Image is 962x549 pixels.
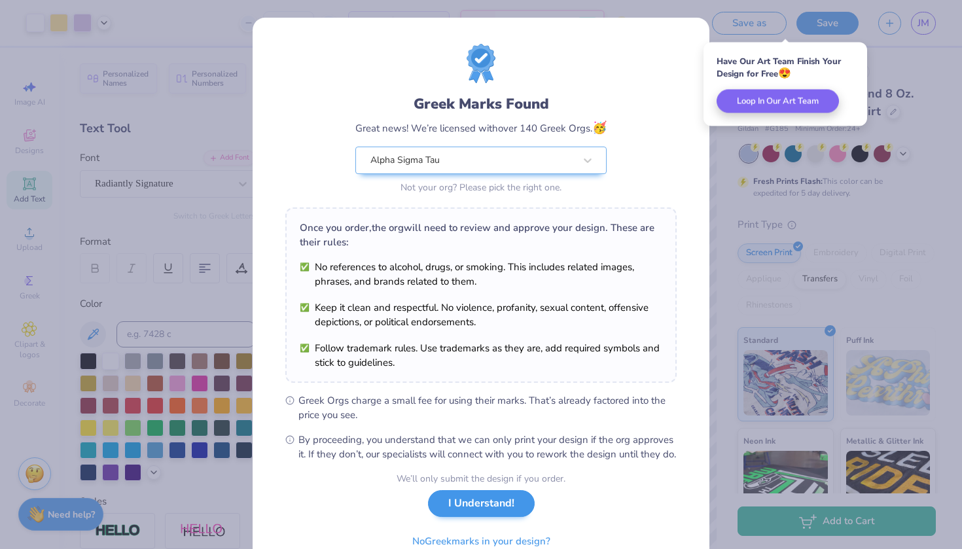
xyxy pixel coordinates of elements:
span: 🥳 [592,120,607,135]
img: license-marks-badge.png [467,44,495,83]
li: No references to alcohol, drugs, or smoking. This includes related images, phrases, and brands re... [300,260,662,289]
button: Loop In Our Art Team [717,90,839,113]
li: Keep it clean and respectful. No violence, profanity, sexual content, offensive depictions, or po... [300,300,662,329]
div: Great news! We’re licensed with over 140 Greek Orgs. [355,119,607,137]
div: Have Our Art Team Finish Your Design for Free [717,56,854,80]
button: I Understand! [428,490,535,517]
div: Once you order, the org will need to review and approve your design. These are their rules: [300,221,662,249]
span: By proceeding, you understand that we can only print your design if the org approves it. If they ... [298,433,677,461]
div: Greek Marks Found [355,94,607,115]
div: We’ll only submit the design if you order. [397,472,565,486]
span: Greek Orgs charge a small fee for using their marks. That’s already factored into the price you see. [298,393,677,422]
li: Follow trademark rules. Use trademarks as they are, add required symbols and stick to guidelines. [300,341,662,370]
div: Not your org? Please pick the right one. [355,181,607,194]
span: 😍 [778,66,791,80]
